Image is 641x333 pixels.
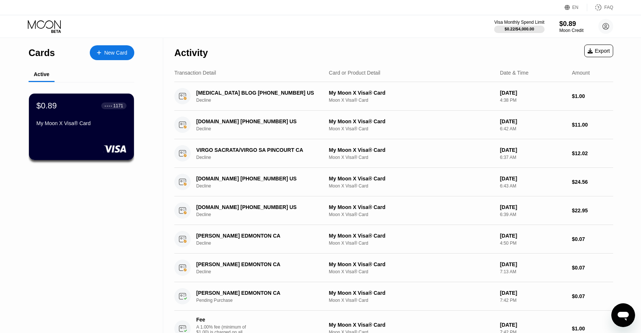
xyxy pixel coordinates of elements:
div: Decline [196,212,330,217]
div: My Moon X Visa® Card [329,147,494,153]
div: Moon X Visa® Card [329,269,494,274]
div: $0.22 / $4,000.00 [504,27,534,31]
div: Activity [174,48,208,58]
div: $22.95 [572,208,613,213]
div: [PERSON_NAME] EDMONTON CADeclineMy Moon X Visa® CardMoon X Visa® Card[DATE]7:13 AM$0.07 [174,254,613,282]
div: My Moon X Visa® Card [36,120,126,126]
div: [DATE] [500,290,566,296]
div: 6:37 AM [500,155,566,160]
div: Moon X Visa® Card [329,212,494,217]
div: Moon Credit [559,28,584,33]
div: My Moon X Visa® Card [329,322,494,328]
div: My Moon X Visa® Card [329,233,494,239]
div: New Card [90,45,134,60]
div: My Moon X Visa® Card [329,204,494,210]
div: [DATE] [500,322,566,328]
div: Decline [196,155,330,160]
div: Decline [196,241,330,246]
div: Export [588,48,610,54]
div: Decline [196,126,330,131]
div: My Moon X Visa® Card [329,90,494,96]
div: [PERSON_NAME] EDMONTON CA [196,290,320,296]
div: Moon X Visa® Card [329,155,494,160]
div: EN [565,4,587,11]
div: Pending Purchase [196,298,330,303]
div: [DOMAIN_NAME] [PHONE_NUMBER] US [196,118,320,124]
div: [DATE] [500,147,566,153]
div: Decline [196,269,330,274]
div: [MEDICAL_DATA] BLOG [PHONE_NUMBER] US [196,90,320,96]
div: 6:42 AM [500,126,566,131]
div: [DOMAIN_NAME] [PHONE_NUMBER] US [196,176,320,182]
div: EN [572,5,579,10]
div: [DATE] [500,233,566,239]
div: Cards [29,48,55,58]
div: My Moon X Visa® Card [329,118,494,124]
div: My Moon X Visa® Card [329,261,494,267]
div: $0.07 [572,293,613,299]
div: VIRGO SACRATA/VIRGO SA PINCOURT CADeclineMy Moon X Visa® CardMoon X Visa® Card[DATE]6:37 AM$12.02 [174,139,613,168]
div: 6:43 AM [500,183,566,189]
div: [DOMAIN_NAME] [PHONE_NUMBER] US [196,204,320,210]
div: Decline [196,98,330,103]
div: Active [34,71,49,77]
div: Visa Monthly Spend Limit [494,20,544,25]
div: Moon X Visa® Card [329,298,494,303]
div: 7:42 PM [500,298,566,303]
div: Decline [196,183,330,189]
div: $1.00 [572,93,613,99]
div: FAQ [587,4,613,11]
div: $0.89● ● ● ●1171My Moon X Visa® Card [29,94,134,160]
div: Moon X Visa® Card [329,241,494,246]
div: 7:13 AM [500,269,566,274]
div: 1171 [113,103,123,108]
div: Moon X Visa® Card [329,98,494,103]
div: My Moon X Visa® Card [329,290,494,296]
div: 6:39 AM [500,212,566,217]
div: Transaction Detail [174,70,216,76]
div: [MEDICAL_DATA] BLOG [PHONE_NUMBER] USDeclineMy Moon X Visa® CardMoon X Visa® Card[DATE]4:38 PM$1.00 [174,82,613,111]
div: Card or Product Detail [329,70,381,76]
div: $0.89Moon Credit [559,20,584,33]
div: FAQ [604,5,613,10]
div: Fee [196,317,248,323]
div: $0.89 [559,20,584,28]
div: [PERSON_NAME] EDMONTON CA [196,233,320,239]
div: [PERSON_NAME] EDMONTON CA [196,261,320,267]
div: Moon X Visa® Card [329,183,494,189]
div: [DOMAIN_NAME] [PHONE_NUMBER] USDeclineMy Moon X Visa® CardMoon X Visa® Card[DATE]6:43 AM$24.56 [174,168,613,196]
div: [PERSON_NAME] EDMONTON CAPending PurchaseMy Moon X Visa® CardMoon X Visa® Card[DATE]7:42 PM$0.07 [174,282,613,311]
div: New Card [104,50,127,56]
div: [PERSON_NAME] EDMONTON CADeclineMy Moon X Visa® CardMoon X Visa® Card[DATE]4:50 PM$0.07 [174,225,613,254]
div: [DATE] [500,261,566,267]
div: Visa Monthly Spend Limit$0.22/$4,000.00 [494,20,544,33]
div: $1.00 [572,326,613,332]
div: Amount [572,70,590,76]
div: ● ● ● ● [105,105,112,107]
div: $12.02 [572,150,613,156]
div: [DATE] [500,118,566,124]
div: [DATE] [500,176,566,182]
div: VIRGO SACRATA/VIRGO SA PINCOURT CA [196,147,320,153]
div: [DOMAIN_NAME] [PHONE_NUMBER] USDeclineMy Moon X Visa® CardMoon X Visa® Card[DATE]6:42 AM$11.00 [174,111,613,139]
div: 4:38 PM [500,98,566,103]
div: $0.89 [36,101,57,111]
div: $11.00 [572,122,613,128]
div: Moon X Visa® Card [329,126,494,131]
div: [DATE] [500,204,566,210]
div: $0.07 [572,265,613,271]
div: [DOMAIN_NAME] [PHONE_NUMBER] USDeclineMy Moon X Visa® CardMoon X Visa® Card[DATE]6:39 AM$22.95 [174,196,613,225]
div: Date & Time [500,70,529,76]
div: Export [584,45,613,57]
div: $0.07 [572,236,613,242]
div: 4:50 PM [500,241,566,246]
div: My Moon X Visa® Card [329,176,494,182]
div: [DATE] [500,90,566,96]
iframe: Button to launch messaging window [611,303,635,327]
div: $24.56 [572,179,613,185]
